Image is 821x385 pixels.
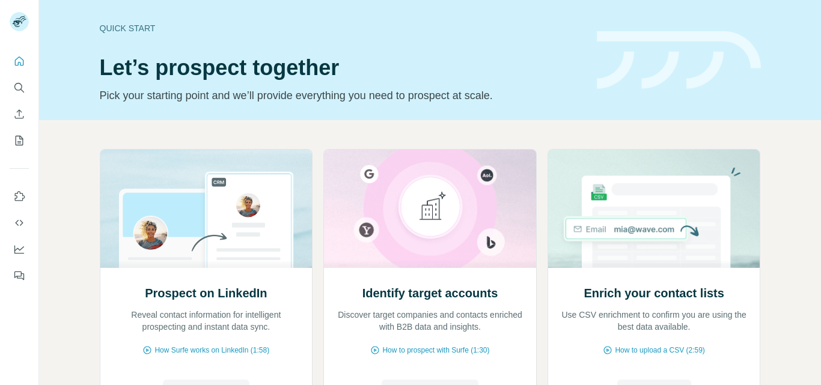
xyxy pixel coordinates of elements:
[100,22,582,34] div: Quick start
[10,238,29,260] button: Dashboard
[10,212,29,234] button: Use Surfe API
[10,186,29,207] button: Use Surfe on LinkedIn
[145,285,267,302] h2: Prospect on LinkedIn
[597,31,761,89] img: banner
[323,150,537,268] img: Identify target accounts
[100,87,582,104] p: Pick your starting point and we’ll provide everything you need to prospect at scale.
[100,56,582,80] h1: Let’s prospect together
[10,77,29,99] button: Search
[100,150,313,268] img: Prospect on LinkedIn
[362,285,498,302] h2: Identify target accounts
[10,50,29,72] button: Quick start
[615,345,704,356] span: How to upload a CSV (2:59)
[548,150,761,268] img: Enrich your contact lists
[10,130,29,151] button: My lists
[154,345,269,356] span: How Surfe works on LinkedIn (1:58)
[336,309,524,333] p: Discover target companies and contacts enriched with B2B data and insights.
[10,265,29,286] button: Feedback
[382,345,489,356] span: How to prospect with Surfe (1:30)
[112,309,301,333] p: Reveal contact information for intelligent prospecting and instant data sync.
[584,285,724,302] h2: Enrich your contact lists
[10,103,29,125] button: Enrich CSV
[560,309,748,333] p: Use CSV enrichment to confirm you are using the best data available.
